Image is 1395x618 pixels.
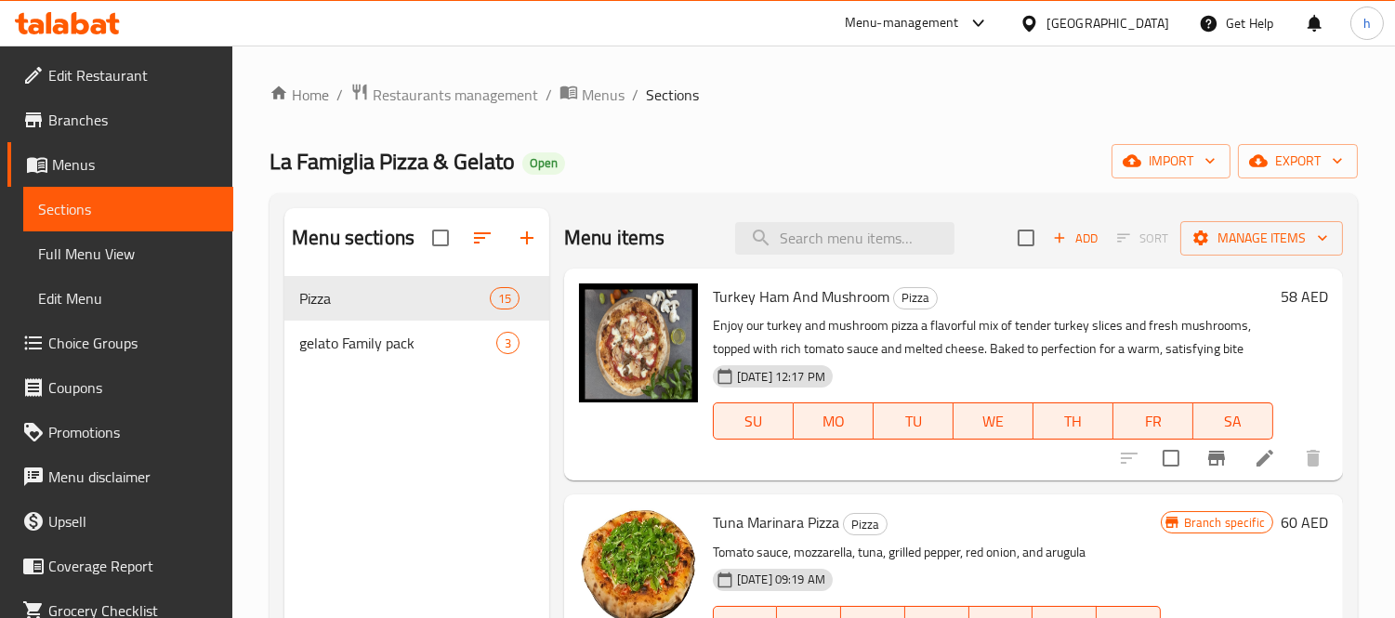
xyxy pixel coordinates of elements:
[522,152,565,175] div: Open
[1194,436,1239,480] button: Branch-specific-item
[23,187,233,231] a: Sections
[1254,447,1276,469] a: Edit menu item
[1152,439,1191,478] span: Select to update
[48,376,218,399] span: Coupons
[1253,150,1343,173] span: export
[874,402,954,440] button: TU
[1193,402,1273,440] button: SA
[497,335,519,352] span: 3
[713,508,839,536] span: Tuna Marinara Pizza
[1291,436,1336,480] button: delete
[1050,228,1100,249] span: Add
[1041,408,1106,435] span: TH
[1105,224,1180,253] span: Select section first
[894,287,937,309] span: Pizza
[7,321,233,365] a: Choice Groups
[48,555,218,577] span: Coverage Report
[7,410,233,454] a: Promotions
[270,83,1358,107] nav: breadcrumb
[713,283,889,310] span: Turkey Ham And Mushroom
[284,276,549,321] div: Pizza15
[794,402,874,440] button: MO
[38,287,218,309] span: Edit Menu
[522,155,565,171] span: Open
[496,332,520,354] div: items
[7,365,233,410] a: Coupons
[7,544,233,588] a: Coverage Report
[299,287,489,309] span: Pizza
[1363,13,1371,33] span: h
[579,283,698,402] img: Turkey Ham And Mushroom
[48,332,218,354] span: Choice Groups
[961,408,1026,435] span: WE
[284,269,549,373] nav: Menu sections
[48,421,218,443] span: Promotions
[1180,221,1343,256] button: Manage items
[7,53,233,98] a: Edit Restaurant
[7,454,233,499] a: Menu disclaimer
[52,153,218,176] span: Menus
[490,287,520,309] div: items
[373,84,538,106] span: Restaurants management
[546,84,552,106] li: /
[801,408,866,435] span: MO
[1113,402,1193,440] button: FR
[713,541,1161,564] p: Tomato sauce, mozzarella, tuna, grilled pepper, red onion, and arugula
[421,218,460,257] span: Select all sections
[299,332,496,354] span: gelato Family pack
[1046,13,1169,33] div: [GEOGRAPHIC_DATA]
[1195,227,1328,250] span: Manage items
[460,216,505,260] span: Sort sections
[646,84,699,106] span: Sections
[7,142,233,187] a: Menus
[730,368,833,386] span: [DATE] 12:17 PM
[48,109,218,131] span: Branches
[7,98,233,142] a: Branches
[582,84,625,106] span: Menus
[713,314,1273,361] p: Enjoy our turkey and mushroom pizza a flavorful mix of tender turkey slices and fresh mushrooms, ...
[1046,224,1105,253] button: Add
[632,84,638,106] li: /
[721,408,786,435] span: SU
[270,140,515,182] span: La Famiglia Pizza & Gelato
[954,402,1033,440] button: WE
[1007,218,1046,257] span: Select section
[730,571,833,588] span: [DATE] 09:19 AM
[1046,224,1105,253] span: Add item
[1281,509,1328,535] h6: 60 AED
[1201,408,1266,435] span: SA
[564,224,665,252] h2: Menu items
[284,321,549,365] div: gelato Family pack3
[881,408,946,435] span: TU
[1033,402,1113,440] button: TH
[713,402,794,440] button: SU
[48,510,218,533] span: Upsell
[843,513,888,535] div: Pizza
[845,12,959,34] div: Menu-management
[1121,408,1186,435] span: FR
[1238,144,1358,178] button: export
[1177,514,1272,532] span: Branch specific
[336,84,343,106] li: /
[735,222,954,255] input: search
[1126,150,1216,173] span: import
[893,287,938,309] div: Pizza
[38,198,218,220] span: Sections
[292,224,415,252] h2: Menu sections
[48,466,218,488] span: Menu disclaimer
[1112,144,1230,178] button: import
[48,64,218,86] span: Edit Restaurant
[559,83,625,107] a: Menus
[270,84,329,106] a: Home
[844,514,887,535] span: Pizza
[23,276,233,321] a: Edit Menu
[491,290,519,308] span: 15
[505,216,549,260] button: Add section
[7,499,233,544] a: Upsell
[1281,283,1328,309] h6: 58 AED
[23,231,233,276] a: Full Menu View
[38,243,218,265] span: Full Menu View
[350,83,538,107] a: Restaurants management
